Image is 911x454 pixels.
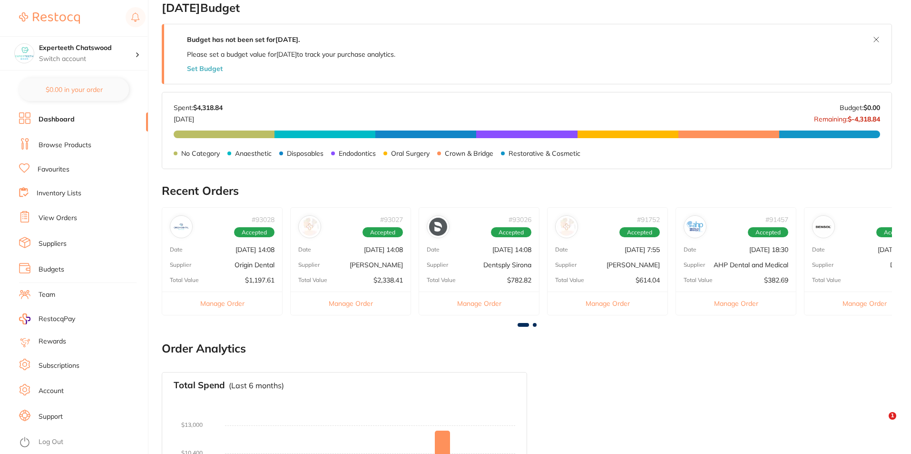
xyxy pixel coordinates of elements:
p: Total Value [684,277,713,283]
a: Dashboard [39,115,75,124]
img: DENSOL [814,218,833,236]
strong: $-4,318.84 [848,115,880,123]
img: AHP Dental and Medical [686,218,704,236]
button: Manage Order [162,292,282,315]
span: Accepted [491,227,531,238]
p: Switch account [39,54,135,64]
p: Total Value [555,277,584,283]
p: (Last 6 months) [229,381,284,390]
p: $2,338.41 [373,276,403,284]
p: Date [170,246,183,253]
p: Date [298,246,311,253]
span: Accepted [362,227,403,238]
p: Oral Surgery [391,150,430,157]
a: Suppliers [39,239,67,249]
p: $1,197.61 [245,276,274,284]
p: # 93027 [380,216,403,223]
p: Date [684,246,696,253]
span: Accepted [234,227,274,238]
p: Date [427,246,440,253]
img: Dentsply Sirona [429,218,447,236]
img: Experteeth Chatswood [15,44,34,63]
p: $614.04 [636,276,660,284]
p: Date [555,246,568,253]
p: Origin Dental [235,261,274,269]
p: Supplier [427,262,448,268]
p: [DATE] 18:30 [749,246,788,253]
p: [DATE] 14:08 [235,246,274,253]
p: [PERSON_NAME] [350,261,403,269]
p: AHP Dental and Medical [714,261,788,269]
p: Total Value [427,277,456,283]
p: No Category [181,150,220,157]
button: $0.00 in your order [19,78,129,101]
p: $382.69 [764,276,788,284]
p: Endodontics [339,150,376,157]
button: Manage Order [419,292,539,315]
p: [DATE] [174,111,223,123]
iframe: Intercom live chat [869,412,892,435]
p: Anaesthetic [235,150,272,157]
p: Supplier [684,262,705,268]
button: Manage Order [291,292,411,315]
p: Total Value [812,277,841,283]
p: Supplier [298,262,320,268]
h2: [DATE] Budget [162,1,892,15]
p: # 91752 [637,216,660,223]
span: Accepted [619,227,660,238]
span: RestocqPay [39,314,75,324]
a: Budgets [39,265,64,274]
p: # 93028 [252,216,274,223]
p: # 91457 [765,216,788,223]
p: $782.82 [507,276,531,284]
h2: Order Analytics [162,342,892,355]
a: Account [39,386,64,396]
span: Accepted [748,227,788,238]
a: Team [39,290,55,300]
p: Date [812,246,825,253]
p: Total Value [298,277,327,283]
button: Log Out [19,435,145,450]
img: Henry Schein Halas [301,218,319,236]
button: Manage Order [676,292,796,315]
strong: Budget has not been set for [DATE] . [187,35,300,44]
p: Supplier [555,262,577,268]
h2: Recent Orders [162,184,892,198]
p: [DATE] 14:08 [364,246,403,253]
p: Remaining: [814,111,880,123]
p: Crown & Bridge [445,150,493,157]
p: Restorative & Cosmetic [509,150,580,157]
a: Favourites [38,165,69,174]
p: Budget: [840,104,880,111]
a: View Orders [39,213,77,223]
h3: Total Spend [174,380,225,391]
p: [DATE] 14:08 [492,246,531,253]
span: 1 [889,412,896,420]
p: Total Value [170,277,199,283]
img: RestocqPay [19,313,30,324]
a: Support [39,412,63,422]
p: [PERSON_NAME] [607,261,660,269]
p: Disposables [287,150,323,157]
button: Set Budget [187,65,223,72]
h4: Experteeth Chatswood [39,43,135,53]
a: RestocqPay [19,313,75,324]
a: Subscriptions [39,361,79,371]
img: Origin Dental [172,218,190,236]
strong: $4,318.84 [193,103,223,112]
p: Supplier [170,262,191,268]
p: [DATE] 7:55 [625,246,660,253]
p: Please set a budget value for [DATE] to track your purchase analytics. [187,50,395,58]
p: Dentsply Sirona [483,261,531,269]
p: # 93026 [509,216,531,223]
img: Restocq Logo [19,12,80,24]
p: Supplier [812,262,833,268]
button: Manage Order [548,292,667,315]
a: Rewards [39,337,66,346]
img: Adam Dental [558,218,576,236]
a: Browse Products [39,141,91,150]
strong: $0.00 [863,103,880,112]
a: Log Out [39,437,63,447]
a: Restocq Logo [19,7,80,29]
a: Inventory Lists [37,189,81,198]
